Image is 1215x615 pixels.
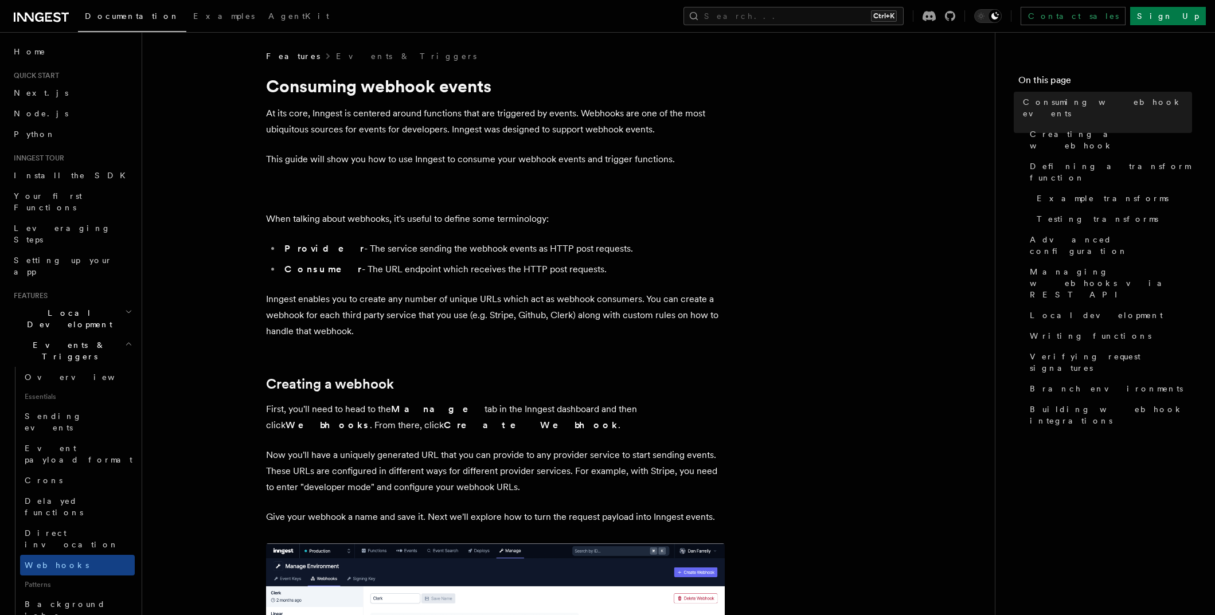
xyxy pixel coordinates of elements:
a: Crons [20,470,135,491]
a: AgentKit [261,3,336,31]
span: Home [14,46,46,57]
span: Features [9,291,48,300]
a: Creating a webhook [266,376,394,392]
span: Testing transforms [1037,213,1158,225]
strong: Provider [284,243,364,254]
span: Managing webhooks via REST API [1030,266,1192,300]
a: Events & Triggers [336,50,476,62]
strong: Webhooks [286,420,370,430]
span: Direct invocation [25,528,119,549]
strong: Manage [391,404,485,414]
a: Node.js [9,103,135,124]
a: Contact sales [1021,7,1126,25]
span: Essentials [20,387,135,406]
span: Example transforms [1037,193,1169,204]
span: Inngest tour [9,154,64,163]
a: Home [9,41,135,62]
span: Branch environments [1030,383,1183,394]
strong: Consumer [284,264,362,275]
a: Documentation [78,3,186,32]
button: Toggle dark mode [974,9,1002,23]
a: Overview [20,367,135,387]
a: Sign Up [1130,7,1206,25]
h1: Consuming webhook events [266,76,725,96]
h4: On this page [1018,73,1192,92]
a: Defining a transform function [1025,156,1192,188]
p: This guide will show you how to use Inngest to consume your webhook events and trigger functions. [266,151,725,167]
span: Leveraging Steps [14,224,111,244]
strong: Create Webhook [444,420,618,430]
a: Leveraging Steps [9,218,135,250]
a: Examples [186,3,261,31]
span: Install the SDK [14,171,132,180]
span: Documentation [85,11,179,21]
a: Verifying request signatures [1025,346,1192,378]
p: Inngest enables you to create any number of unique URLs which act as webhook consumers. You can c... [266,291,725,339]
span: Defining a transform function [1030,160,1192,183]
a: Creating a webhook [1025,124,1192,156]
span: Python [14,130,56,139]
span: Quick start [9,71,59,80]
span: Examples [193,11,255,21]
span: Overview [25,373,143,382]
span: Setting up your app [14,256,112,276]
a: Setting up your app [9,250,135,282]
span: Building webhook integrations [1030,404,1192,426]
a: Webhooks [20,555,135,575]
a: Next.js [9,83,135,103]
a: Writing functions [1025,326,1192,346]
p: Now you'll have a uniquely generated URL that you can provide to any provider service to start se... [266,447,725,495]
kbd: Ctrl+K [871,10,897,22]
span: AgentKit [268,11,329,21]
a: Building webhook integrations [1025,399,1192,431]
p: When talking about webhooks, it's useful to define some terminology: [266,211,725,227]
a: Event payload format [20,438,135,470]
a: Example transforms [1032,188,1192,209]
li: - The URL endpoint which receives the HTTP post requests. [281,261,725,277]
a: Testing transforms [1032,209,1192,229]
span: Delayed functions [25,496,83,517]
span: Advanced configuration [1030,234,1192,257]
a: Direct invocation [20,523,135,555]
span: Local development [1030,310,1163,321]
a: Advanced configuration [1025,229,1192,261]
span: Creating a webhook [1030,128,1192,151]
button: Search...Ctrl+K [683,7,904,25]
a: Install the SDK [9,165,135,186]
a: Branch environments [1025,378,1192,399]
a: Sending events [20,406,135,438]
button: Local Development [9,303,135,335]
p: At its core, Inngest is centered around functions that are triggered by events. Webhooks are one ... [266,105,725,138]
a: Delayed functions [20,491,135,523]
a: Your first Functions [9,186,135,218]
span: Event payload format [25,444,132,464]
span: Local Development [9,307,125,330]
span: Patterns [20,575,135,594]
span: Your first Functions [14,191,82,212]
span: Verifying request signatures [1030,351,1192,374]
li: - The service sending the webhook events as HTTP post requests. [281,241,725,257]
span: Events & Triggers [9,339,125,362]
p: Give your webhook a name and save it. Next we'll explore how to turn the request payload into Inn... [266,509,725,525]
a: Local development [1025,305,1192,326]
span: Node.js [14,109,68,118]
span: Crons [25,476,62,485]
span: Features [266,50,320,62]
p: First, you'll need to head to the tab in the Inngest dashboard and then click . From there, click . [266,401,725,433]
span: Webhooks [25,561,89,570]
span: Next.js [14,88,68,97]
span: Sending events [25,412,82,432]
a: Python [9,124,135,144]
span: Writing functions [1030,330,1151,342]
span: Consuming webhook events [1023,96,1192,119]
button: Events & Triggers [9,335,135,367]
a: Consuming webhook events [1018,92,1192,124]
a: Managing webhooks via REST API [1025,261,1192,305]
